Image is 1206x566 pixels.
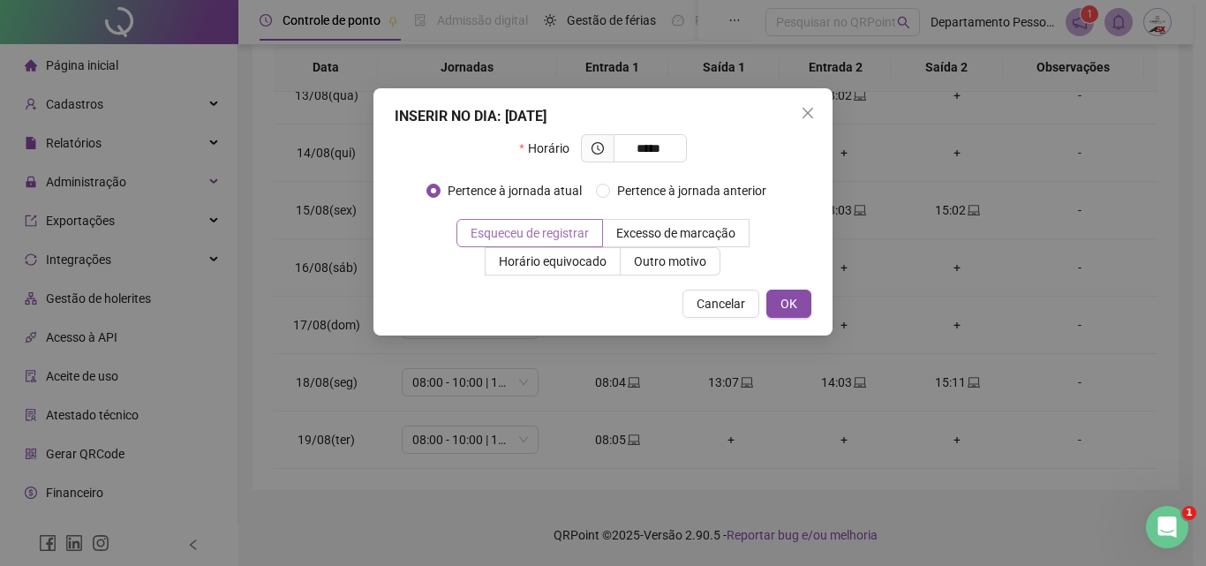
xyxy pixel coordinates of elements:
[441,181,589,200] span: Pertence à jornada atual
[610,181,773,200] span: Pertence à jornada anterior
[794,99,822,127] button: Close
[1182,506,1196,520] span: 1
[1146,506,1188,548] iframe: Intercom live chat
[682,290,759,318] button: Cancelar
[499,254,607,268] span: Horário equivocado
[519,134,580,162] label: Horário
[395,106,811,127] div: INSERIR NO DIA : [DATE]
[780,294,797,313] span: OK
[592,142,604,155] span: clock-circle
[616,226,735,240] span: Excesso de marcação
[697,294,745,313] span: Cancelar
[801,106,815,120] span: close
[766,290,811,318] button: OK
[471,226,589,240] span: Esqueceu de registrar
[634,254,706,268] span: Outro motivo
